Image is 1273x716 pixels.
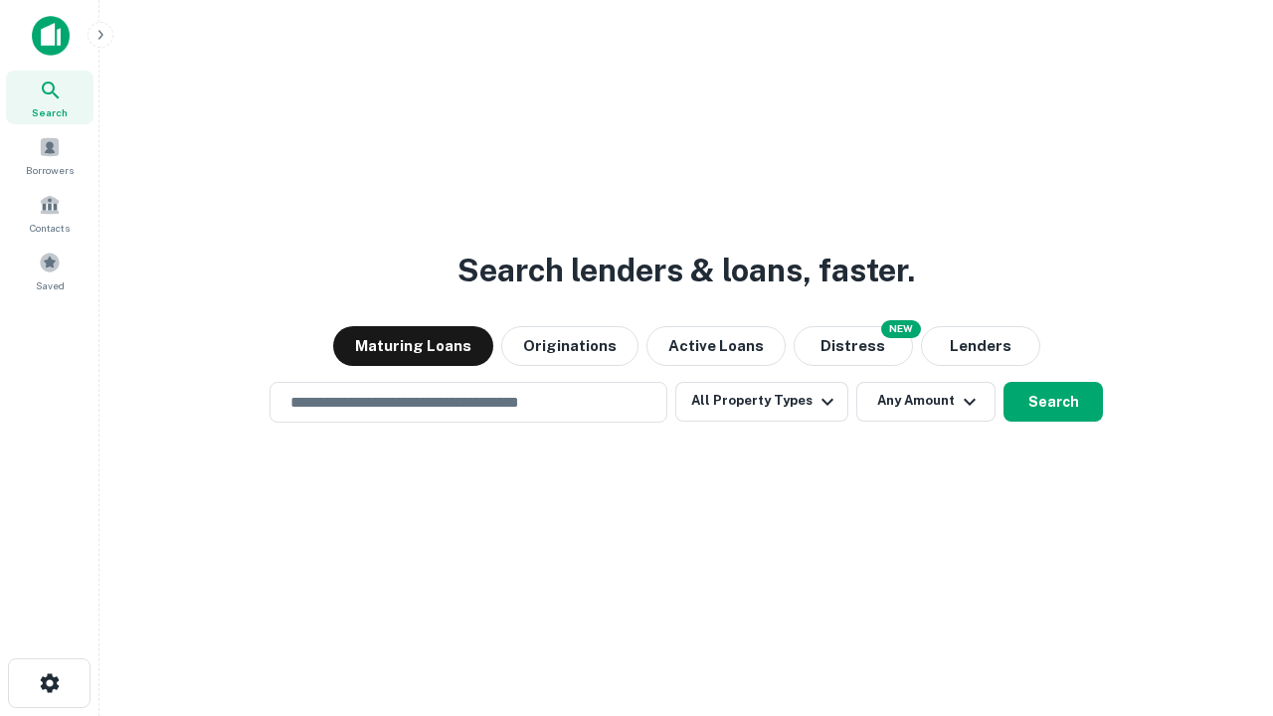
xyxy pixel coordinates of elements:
a: Contacts [6,186,93,240]
span: Contacts [30,220,70,236]
button: All Property Types [675,382,848,422]
span: Search [32,104,68,120]
iframe: Chat Widget [1174,557,1273,652]
button: Any Amount [856,382,996,422]
button: Originations [501,326,638,366]
button: Active Loans [646,326,786,366]
span: Saved [36,277,65,293]
button: Lenders [921,326,1040,366]
a: Saved [6,244,93,297]
button: Maturing Loans [333,326,493,366]
div: NEW [881,320,921,338]
span: Borrowers [26,162,74,178]
button: Search [1003,382,1103,422]
button: Search distressed loans with lien and other non-mortgage details. [794,326,913,366]
h3: Search lenders & loans, faster. [457,247,915,294]
a: Borrowers [6,128,93,182]
img: capitalize-icon.png [32,16,70,56]
a: Search [6,71,93,124]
